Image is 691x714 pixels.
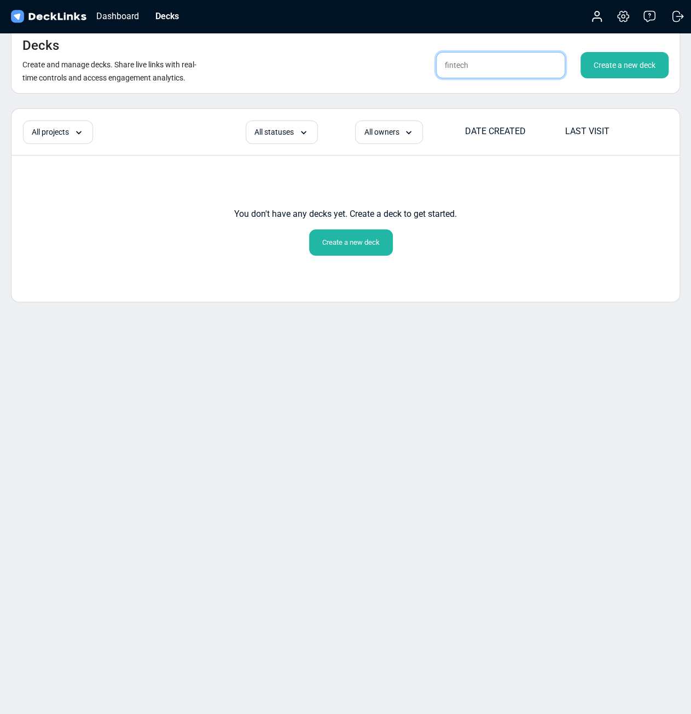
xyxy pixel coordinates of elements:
[9,9,88,25] img: DeckLinks
[234,208,457,229] div: You don't have any decks yet. Create a deck to get started.
[91,9,144,23] div: Dashboard
[355,120,423,144] div: All owners
[565,125,664,138] div: LAST VISIT
[150,9,184,23] div: Decks
[436,52,565,78] input: Search
[580,52,669,78] div: Create a new deck
[464,125,564,138] div: DATE CREATED
[22,38,59,54] h4: Decks
[22,60,196,82] small: Create and manage decks. Share live links with real-time controls and access engagement analytics.
[309,229,393,256] div: Create a new deck
[23,120,93,144] div: All projects
[246,120,318,144] div: All statuses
